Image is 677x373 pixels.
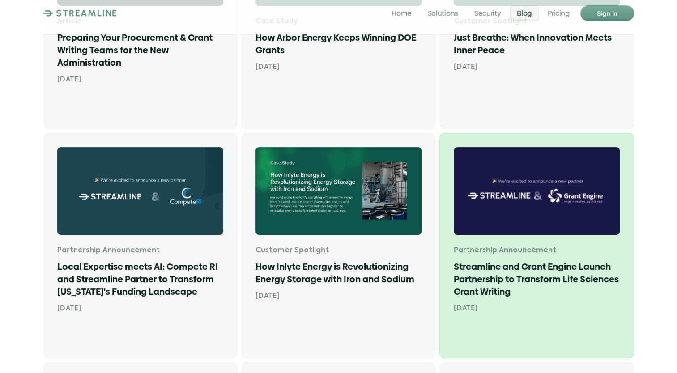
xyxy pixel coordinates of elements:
[57,73,223,85] p: [DATE]
[541,5,577,21] a: Pricing
[255,260,422,285] h1: How Inlyte Energy is Revolutionizing Energy Storage with Iron and Sodium
[467,5,508,21] a: Security
[56,8,118,18] p: STREAMLINE
[597,7,617,19] p: Sign in
[255,246,422,255] p: Customer Spotlight
[43,133,238,358] a: Partnership AnnouncementLocal Expertise meets AI: Compete RI and Streamline Partner to Transform ...
[392,9,412,17] p: Home
[43,8,118,18] a: STREAMLINE
[255,290,422,301] p: [DATE]
[255,61,422,72] p: [DATE]
[241,133,436,358] a: How Inlyte Energy is Revolutionizing Energy Storage with Iron and SodiumCustomer SpotlightHow Inl...
[510,5,539,21] a: Blog
[454,31,620,56] h1: Just Breathe: When Innovation Meets Inner Peace
[384,5,419,21] a: Home
[454,61,620,72] p: [DATE]
[454,260,620,298] h1: Streamline and Grant Engine Launch Partnership to Transform Life Sciences Grant Writing
[255,147,422,235] img: How Inlyte Energy is Revolutionizing Energy Storage with Iron and Sodium
[255,31,422,56] h1: How Arbor Energy Keeps Winning DOE Grants
[454,302,620,314] p: [DATE]
[580,5,634,21] a: Sign in
[548,9,570,17] p: Pricing
[57,246,223,255] p: Partnership Announcement
[57,31,223,69] h1: Preparing Your Procurement & Grant Writing Teams for the New Administration
[439,133,634,358] a: Partnership AnnouncementStreamline and Grant Engine Launch Partnership to Transform Life Sciences...
[57,260,223,298] h1: Local Expertise meets AI: Compete RI and Streamline Partner to Transform [US_STATE]'s Funding Lan...
[57,302,223,314] p: [DATE]
[428,9,458,17] p: Solutions
[454,246,620,255] p: Partnership Announcement
[517,9,532,17] p: Blog
[474,9,501,17] p: Security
